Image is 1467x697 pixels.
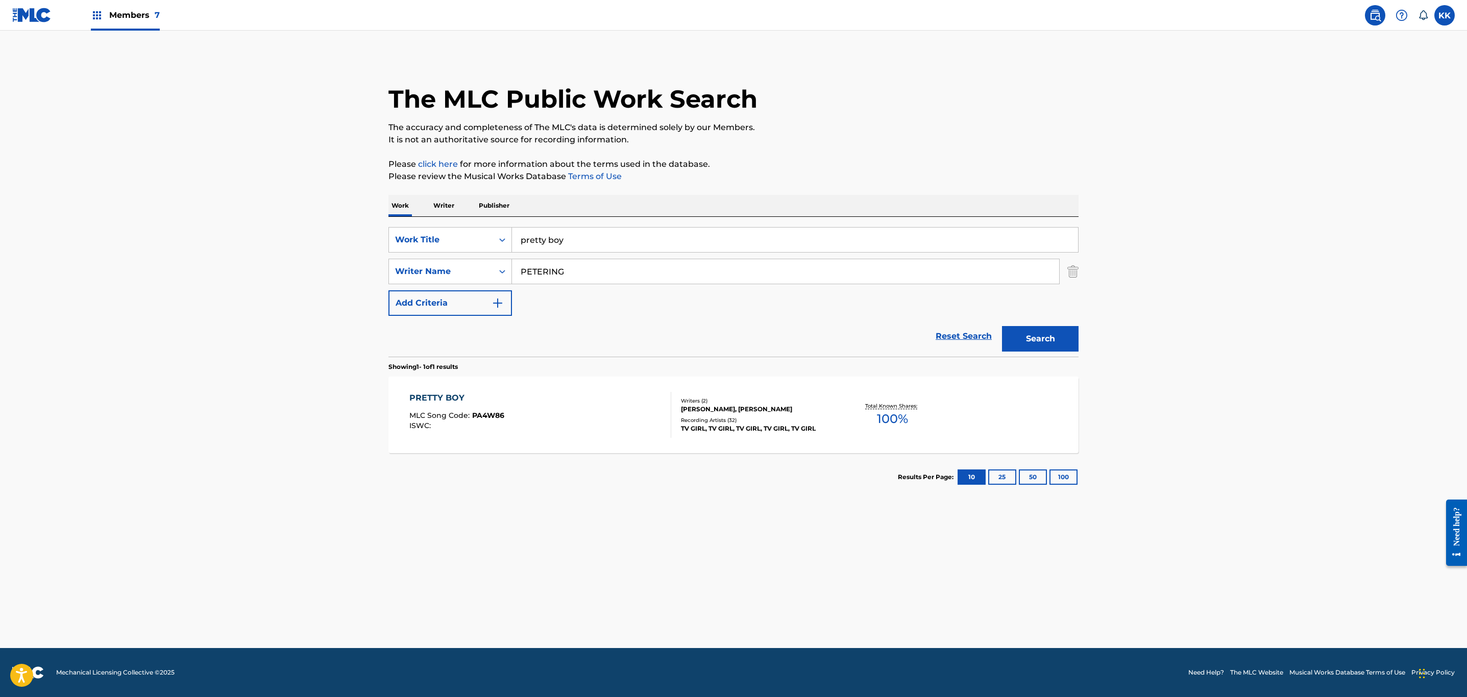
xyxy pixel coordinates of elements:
[1289,668,1405,677] a: Musical Works Database Terms of Use
[388,227,1079,357] form: Search Form
[418,159,458,169] a: click here
[388,290,512,316] button: Add Criteria
[388,134,1079,146] p: It is not an authoritative source for recording information.
[1067,259,1079,284] img: Delete Criterion
[1411,668,1455,677] a: Privacy Policy
[388,84,757,114] h1: The MLC Public Work Search
[395,265,487,278] div: Writer Name
[681,424,835,433] div: TV GIRL, TV GIRL, TV GIRL, TV GIRL, TV GIRL
[988,469,1016,485] button: 25
[1416,648,1467,697] iframe: Chat Widget
[388,195,412,216] p: Work
[109,9,160,21] span: Members
[1019,469,1047,485] button: 50
[931,325,997,347] a: Reset Search
[1396,9,1408,21] img: help
[395,234,487,246] div: Work Title
[1438,491,1467,574] iframe: Resource Center
[476,195,512,216] p: Publisher
[1049,469,1078,485] button: 100
[472,411,504,420] span: PA4W86
[877,410,908,428] span: 100 %
[388,158,1079,170] p: Please for more information about the terms used in the database.
[12,8,52,22] img: MLC Logo
[1188,668,1224,677] a: Need Help?
[56,668,175,677] span: Mechanical Licensing Collective © 2025
[388,121,1079,134] p: The accuracy and completeness of The MLC's data is determined solely by our Members.
[1369,9,1381,21] img: search
[492,297,504,309] img: 9d2ae6d4665cec9f34b9.svg
[681,405,835,414] div: [PERSON_NAME], [PERSON_NAME]
[681,416,835,424] div: Recording Artists ( 32 )
[865,402,920,410] p: Total Known Shares:
[388,170,1079,183] p: Please review the Musical Works Database
[681,397,835,405] div: Writers ( 2 )
[1419,658,1425,689] div: Drag
[1230,668,1283,677] a: The MLC Website
[958,469,986,485] button: 10
[409,411,472,420] span: MLC Song Code :
[388,377,1079,453] a: PRETTY BOYMLC Song Code:PA4W86ISWC:Writers (2)[PERSON_NAME], [PERSON_NAME]Recording Artists (32)T...
[1434,5,1455,26] div: User Menu
[1391,5,1412,26] div: Help
[91,9,103,21] img: Top Rightsholders
[566,171,622,181] a: Terms of Use
[430,195,457,216] p: Writer
[388,362,458,371] p: Showing 1 - 1 of 1 results
[1418,10,1428,20] div: Notifications
[409,421,433,430] span: ISWC :
[1002,326,1079,352] button: Search
[155,10,160,20] span: 7
[1365,5,1385,26] a: Public Search
[409,392,504,404] div: PRETTY BOY
[898,472,956,482] p: Results Per Page:
[12,666,44,679] img: logo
